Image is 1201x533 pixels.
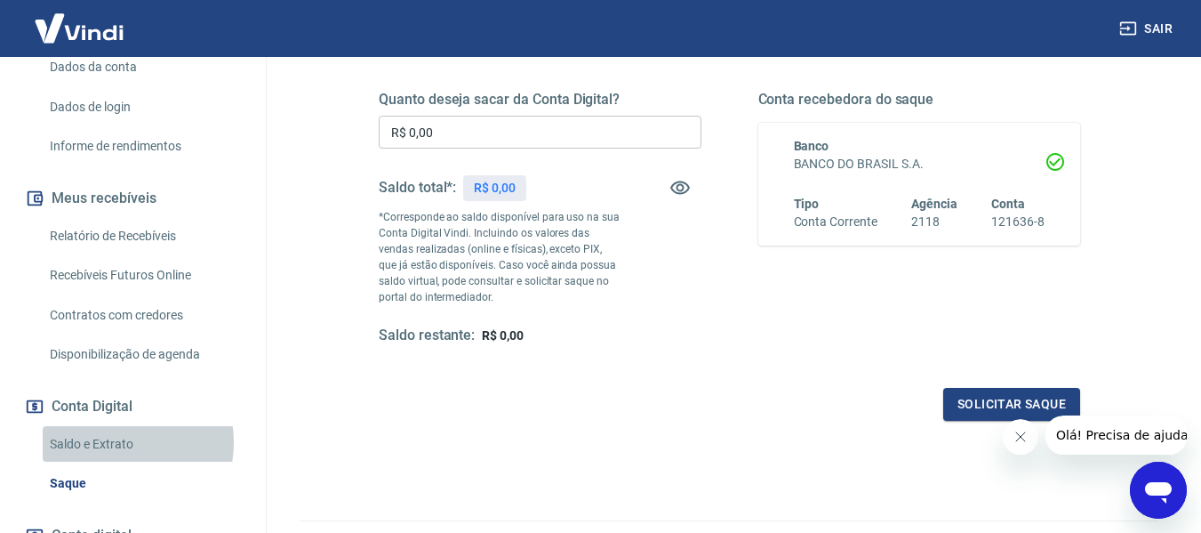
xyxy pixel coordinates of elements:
[794,213,877,231] h6: Conta Corrente
[21,179,244,218] button: Meus recebíveis
[794,155,1045,174] h6: BANCO DO BRASIL S.A.
[43,465,244,502] a: Saque
[911,213,957,231] h6: 2118
[1116,12,1180,45] button: Sair
[991,197,1025,211] span: Conta
[758,91,1081,109] h5: Conta recebedora do saque
[43,426,244,463] a: Saldo e Extrato
[21,387,244,426] button: Conta Digital
[794,139,829,153] span: Banco
[379,327,475,345] h5: Saldo restante:
[1045,416,1187,455] iframe: Mensagem da empresa
[794,197,820,211] span: Tipo
[1003,419,1038,455] iframe: Fechar mensagem
[43,257,244,294] a: Recebíveis Futuros Online
[21,1,137,55] img: Vindi
[379,209,621,305] p: *Corresponde ao saldo disponível para uso na sua Conta Digital Vindi. Incluindo os valores das ve...
[1130,462,1187,519] iframe: Botão para abrir a janela de mensagens
[43,128,244,165] a: Informe de rendimentos
[991,213,1045,231] h6: 121636-8
[11,12,149,27] span: Olá! Precisa de ajuda?
[911,197,957,211] span: Agência
[43,297,244,334] a: Contratos com credores
[43,89,244,125] a: Dados de login
[474,179,516,198] p: R$ 0,00
[379,179,456,197] h5: Saldo total*:
[943,388,1080,421] button: Solicitar saque
[43,218,244,254] a: Relatório de Recebíveis
[379,91,701,109] h5: Quanto deseja sacar da Conta Digital?
[482,328,524,343] span: R$ 0,00
[43,336,244,373] a: Disponibilização de agenda
[43,49,244,85] a: Dados da conta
